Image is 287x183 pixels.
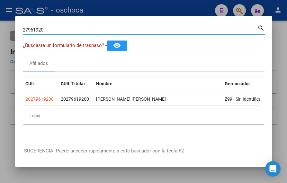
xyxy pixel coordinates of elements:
[265,161,281,177] div: Open Intercom Messenger
[225,96,263,102] span: Z99 - Sin Identificar
[23,42,107,48] span: ¿Buscaste un formulario de traspaso? -
[222,77,267,91] datatable-header-cell: Gerenciador
[61,81,85,86] span: CUIL Titular
[23,108,265,124] div: 1 total
[58,77,94,91] datatable-header-cell: CUIL Titular
[29,60,48,67] div: Afiliados
[23,77,58,91] datatable-header-cell: CUIL
[225,81,250,86] span: Gerenciador
[25,96,54,102] span: 20279619200
[96,81,112,86] span: Nombre
[257,24,265,32] mat-icon: search
[94,77,222,91] datatable-header-cell: Nombre
[23,147,265,155] p: -SUGERENCIA: Puede acceder rapidamente a este buscador con la tecla F2-
[113,41,121,49] mat-icon: remove_red_eye
[61,96,89,102] span: 20279619200
[96,96,220,103] div: [PERSON_NAME] [PERSON_NAME] -
[25,81,35,86] span: CUIL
